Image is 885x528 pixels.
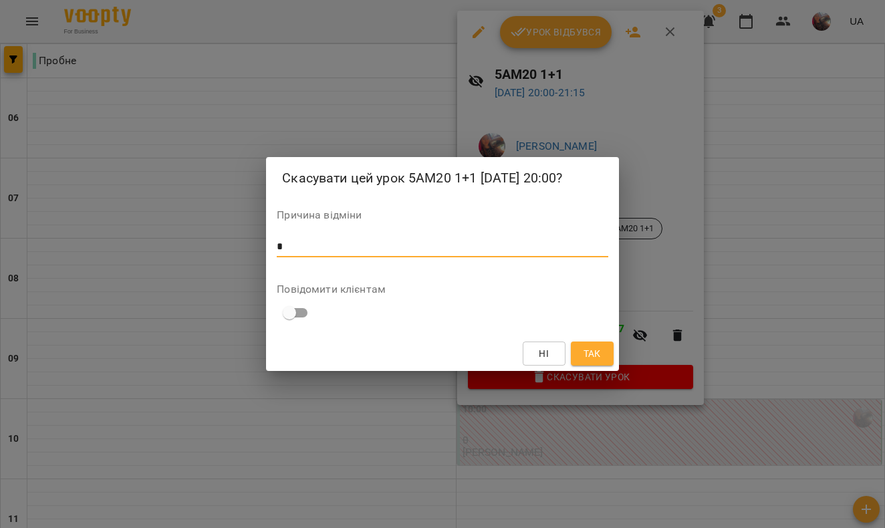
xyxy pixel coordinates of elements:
[277,210,608,221] label: Причина відміни
[282,168,603,188] h2: Скасувати цей урок 5АМ20 1+1 [DATE] 20:00?
[571,342,614,366] button: Так
[277,284,608,295] label: Повідомити клієнтам
[539,346,549,362] span: Ні
[523,342,565,366] button: Ні
[584,346,601,362] span: Так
